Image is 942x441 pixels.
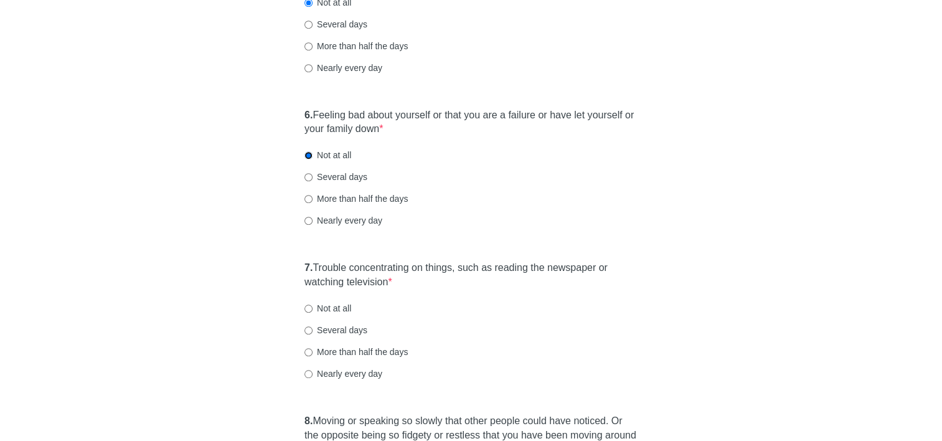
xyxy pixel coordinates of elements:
label: Feeling bad about yourself or that you are a failure or have let yourself or your family down [304,108,638,137]
input: Several days [304,326,313,334]
input: Not at all [304,151,313,159]
label: Nearly every day [304,214,382,227]
label: More than half the days [304,346,408,358]
input: More than half the days [304,348,313,356]
strong: 7. [304,262,313,273]
input: Several days [304,173,313,181]
strong: 8. [304,415,313,426]
input: Nearly every day [304,370,313,378]
input: More than half the days [304,42,313,50]
label: Several days [304,171,367,183]
label: Nearly every day [304,62,382,74]
input: Not at all [304,305,313,313]
input: Several days [304,21,313,29]
label: Several days [304,18,367,31]
strong: 6. [304,110,313,120]
label: Not at all [304,149,351,161]
input: Nearly every day [304,64,313,72]
label: More than half the days [304,40,408,52]
label: Trouble concentrating on things, such as reading the newspaper or watching television [304,261,638,290]
label: More than half the days [304,192,408,205]
label: Several days [304,324,367,336]
label: Not at all [304,302,351,315]
label: Nearly every day [304,367,382,380]
input: More than half the days [304,195,313,203]
input: Nearly every day [304,217,313,225]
